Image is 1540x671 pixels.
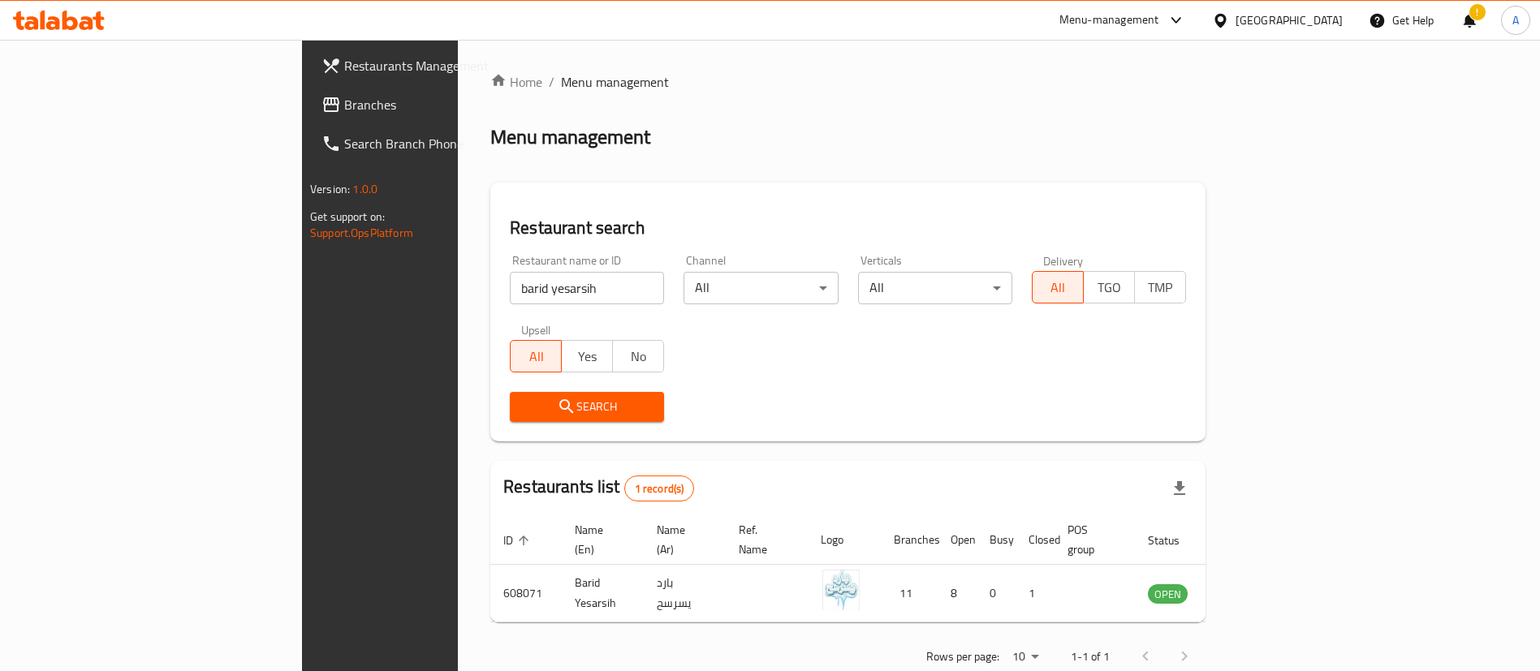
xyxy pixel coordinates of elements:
button: No [612,340,664,372]
span: TGO [1090,276,1128,299]
span: Status [1148,531,1201,550]
th: Open [938,515,977,565]
h2: Restaurants list [503,475,694,501]
span: Name (En) [575,520,624,559]
p: 1-1 of 1 [1071,647,1110,667]
th: Closed [1016,515,1055,565]
span: A [1512,11,1519,29]
span: Restaurants Management [344,56,546,75]
th: Branches [881,515,938,565]
button: TMP [1134,271,1186,303]
div: Rows per page: [1006,645,1045,669]
span: OPEN [1148,585,1188,604]
span: Menu management [561,72,669,92]
td: بارد يسرسح [644,565,726,622]
label: Upsell [521,324,551,335]
span: Branches [344,95,546,114]
th: Logo [808,515,881,565]
span: All [1039,276,1077,299]
button: Yes [561,340,613,372]
span: ID [503,531,534,550]
span: 1.0.0 [352,179,377,200]
span: Version: [310,179,350,200]
p: Rows per page: [926,647,999,667]
a: Branches [308,85,559,124]
div: Export file [1160,469,1199,508]
button: All [1032,271,1084,303]
div: Total records count [624,475,695,501]
nav: breadcrumb [490,72,1206,92]
img: Barid Yesarsih [821,570,861,610]
a: Search Branch Phone [308,124,559,163]
label: Delivery [1043,255,1084,266]
td: 11 [881,565,938,622]
span: Search [523,397,651,417]
button: Search [510,392,664,422]
span: Yes [568,345,606,368]
td: 8 [938,565,977,622]
button: TGO [1083,271,1135,303]
span: Ref. Name [739,520,788,559]
span: No [619,345,658,368]
h2: Menu management [490,124,650,150]
span: All [517,345,555,368]
a: Restaurants Management [308,46,559,85]
span: Name (Ar) [657,520,706,559]
button: All [510,340,562,372]
span: TMP [1141,276,1180,299]
div: All [858,272,1012,304]
a: Support.OpsPlatform [310,222,413,243]
table: enhanced table [490,515,1276,622]
h2: Restaurant search [510,216,1186,240]
span: 1 record(s) [625,481,694,497]
span: POS group [1068,520,1115,559]
th: Busy [977,515,1016,565]
span: Search Branch Phone [344,134,546,153]
td: 1 [1016,565,1055,622]
div: [GEOGRAPHIC_DATA] [1236,11,1343,29]
input: Search for restaurant name or ID.. [510,272,664,304]
div: Menu-management [1059,11,1159,30]
div: All [684,272,838,304]
span: Get support on: [310,206,385,227]
td: Barid Yesarsih [562,565,644,622]
td: 0 [977,565,1016,622]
